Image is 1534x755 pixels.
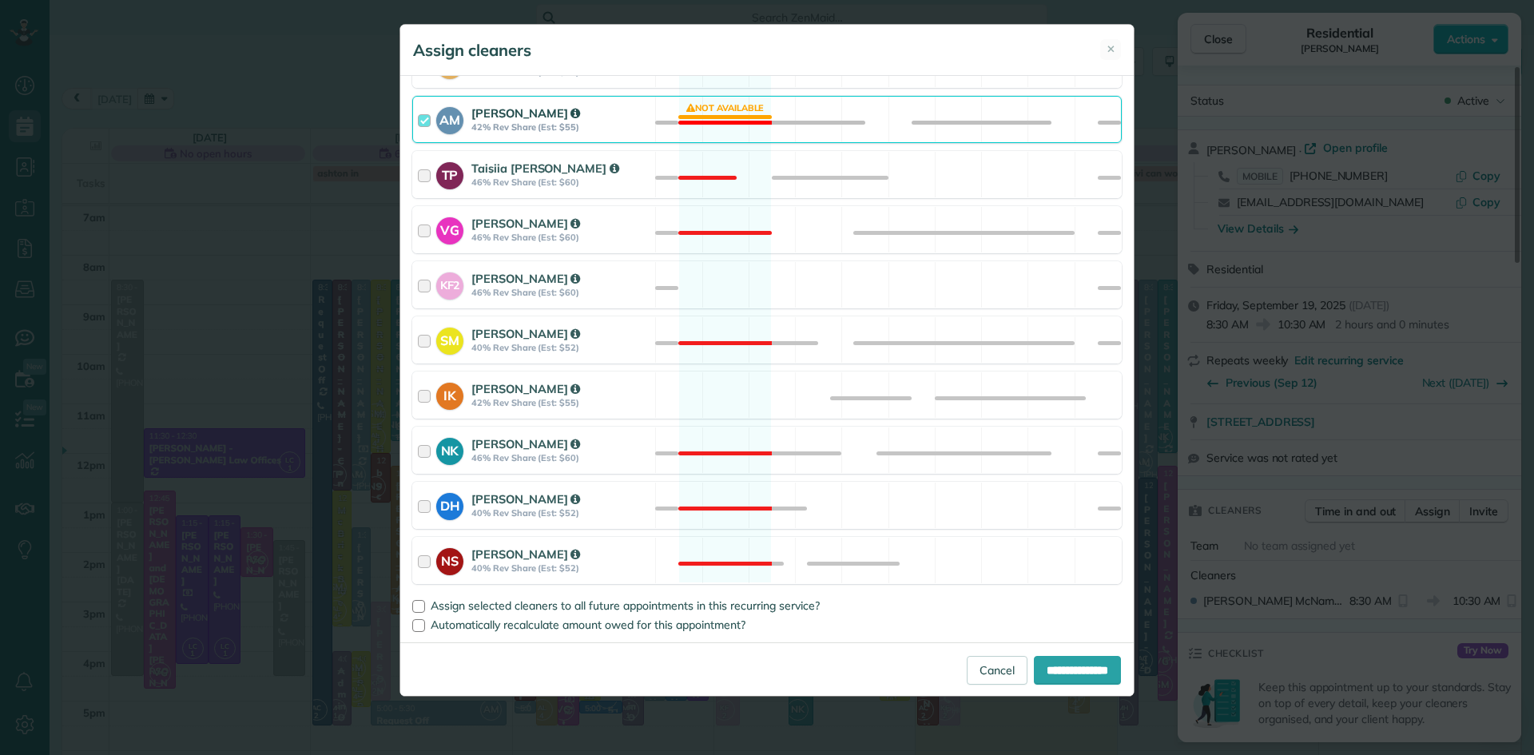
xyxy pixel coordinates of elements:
span: Automatically recalculate amount owed for this appointment? [431,618,745,632]
a: Cancel [967,656,1027,685]
strong: NK [436,438,463,460]
strong: 46% Rev Share (Est: $60) [471,287,650,298]
strong: [PERSON_NAME] [471,216,580,231]
strong: KF2 [436,272,463,294]
strong: IK [436,383,463,405]
strong: [PERSON_NAME] [471,105,580,121]
strong: NS [436,548,463,570]
strong: [PERSON_NAME] [471,491,580,507]
strong: 42% Rev Share (Est: $55) [471,397,650,408]
h5: Assign cleaners [413,39,531,62]
strong: [PERSON_NAME] [471,271,580,286]
span: ✕ [1107,42,1115,57]
strong: [PERSON_NAME] [471,546,580,562]
strong: VG [436,217,463,240]
strong: [PERSON_NAME] [471,436,580,451]
span: Assign selected cleaners to all future appointments in this recurring service? [431,598,820,613]
strong: 40% Rev Share (Est: $52) [471,562,650,574]
strong: 46% Rev Share (Est: $60) [471,452,650,463]
strong: 40% Rev Share (Est: $52) [471,342,650,353]
strong: SM [436,328,463,350]
strong: 46% Rev Share (Est: $60) [471,177,650,188]
strong: DH [436,493,463,515]
strong: Taisiia [PERSON_NAME] [471,161,619,176]
strong: TP [436,162,463,185]
strong: 46% Rev Share (Est: $60) [471,232,650,243]
strong: 42% Rev Share (Est: $55) [471,121,650,133]
strong: [PERSON_NAME] [471,326,580,341]
strong: 40% Rev Share (Est: $52) [471,507,650,519]
strong: AM [436,107,463,129]
strong: [PERSON_NAME] [471,381,580,396]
